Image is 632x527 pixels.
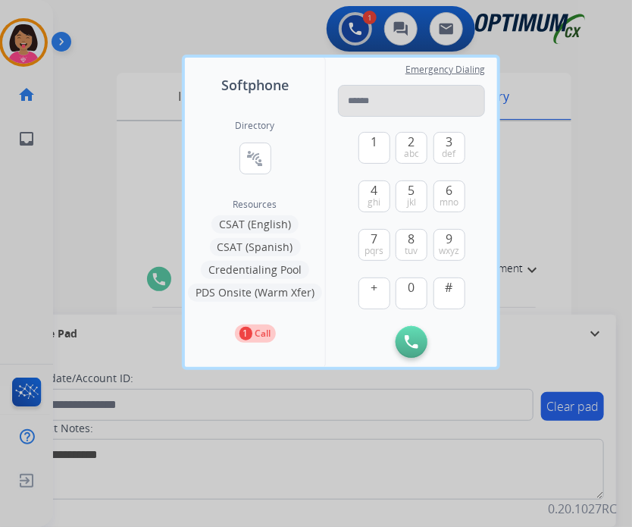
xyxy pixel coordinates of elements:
button: + [358,278,390,309]
button: 7pqrs [358,229,390,261]
span: 9 [446,230,452,248]
span: ghi [368,196,380,209]
span: 1 [371,133,377,151]
button: 5jkl [396,180,427,212]
p: 1 [239,327,252,340]
span: wxyz [439,245,459,257]
span: 0 [408,278,415,296]
span: 4 [371,181,377,199]
img: call-button [405,335,418,349]
button: 1Call [235,325,276,343]
span: jkl [407,196,416,209]
button: Credentialing Pool [201,261,309,279]
p: Call [255,327,271,340]
button: # [433,278,465,309]
span: def [443,148,456,160]
span: tuv [405,245,418,257]
span: mno [440,196,458,209]
span: + [371,278,377,296]
span: abc [404,148,419,160]
button: CSAT (English) [211,215,299,234]
p: 0.20.1027RC [548,500,617,518]
button: 9wxyz [433,229,465,261]
button: 8tuv [396,229,427,261]
span: Emergency Dialing [405,64,485,76]
button: 0 [396,278,427,309]
span: pqrs [364,245,383,257]
button: 4ghi [358,180,390,212]
button: 1 [358,132,390,164]
span: # [446,278,453,296]
span: 6 [446,181,452,199]
button: 6mno [433,180,465,212]
button: CSAT (Spanish) [210,238,301,256]
button: PDS Onsite (Warm Xfer) [188,284,322,302]
button: 3def [433,132,465,164]
span: 2 [408,133,415,151]
span: Resources [233,199,277,211]
span: 3 [446,133,452,151]
button: 2abc [396,132,427,164]
mat-icon: connect_without_contact [246,149,264,168]
span: Softphone [221,74,289,96]
span: 5 [408,181,415,199]
span: 7 [371,230,377,248]
span: 8 [408,230,415,248]
h2: Directory [236,120,275,132]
